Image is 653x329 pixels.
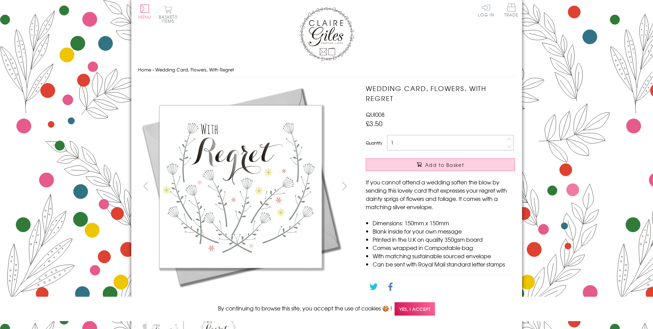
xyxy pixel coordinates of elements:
span: £3.50 [366,118,383,128]
span: Add to Basket [425,161,464,168]
a: Home [138,66,151,73]
li: Comes wrapped in Compostable bag [373,243,515,252]
button: Basket0 items [159,5,178,23]
nav: breadcrumbs [138,63,515,77]
label: Quantity [366,140,382,146]
button: Add to Basket [366,158,515,171]
span: Wedding Card, Flowers, With Regret [155,66,234,73]
span: Menu [138,14,152,20]
a: Trade [504,3,519,18]
span: QUI008 [366,110,385,118]
img: Wedding Card, Flowers, With Regret [138,83,344,290]
h1: Wedding Card, Flowers, With Regret [366,83,515,103]
li: Blank inside for your own message [373,227,515,235]
button: next [337,178,352,194]
img: Claire Giles Greetings Cards [299,7,354,61]
button: Menu [138,4,152,19]
li: Can be sent with Royal Mail standard letter stamps [373,260,515,268]
li: Dimensions: 150mm x 150mm [373,219,515,227]
span: › [153,66,154,73]
p: If you cannot attend a wedding soften the blow by sending this lovely card that expresses your re... [366,178,515,211]
span: Yes, I accept [395,302,435,316]
span: 0 items [162,14,178,24]
li: With matching sustainable sourced envelope [373,252,515,260]
span: Trade [504,3,519,17]
li: Printed in the U.K on quality 350gsm board [373,235,515,243]
button: prev [138,178,154,194]
a: Log In [478,3,494,17]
